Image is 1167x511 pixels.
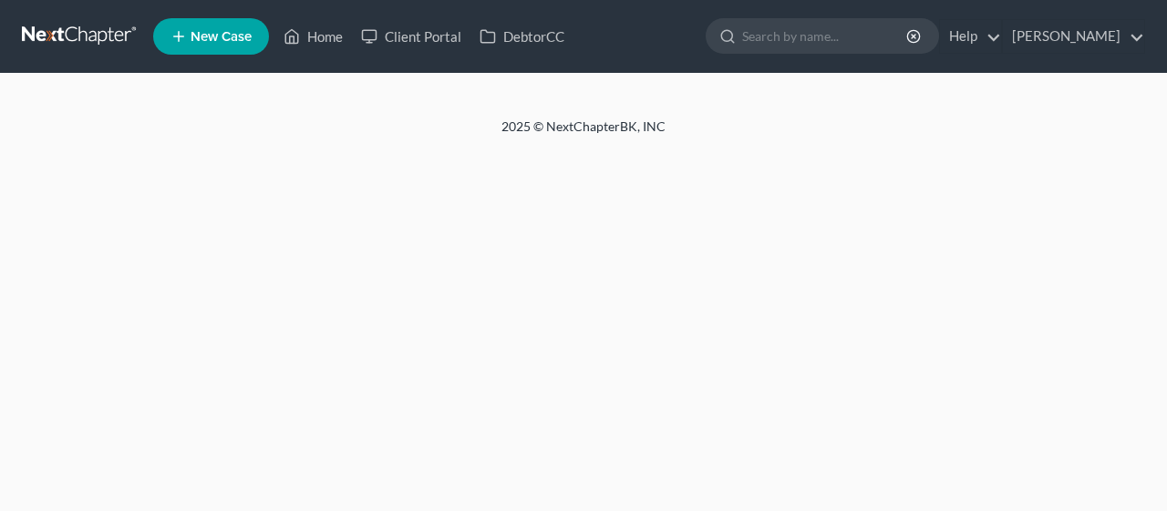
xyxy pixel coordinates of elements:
[1003,20,1144,53] a: [PERSON_NAME]
[274,20,352,53] a: Home
[470,20,573,53] a: DebtorCC
[191,30,252,44] span: New Case
[64,118,1103,150] div: 2025 © NextChapterBK, INC
[742,19,909,53] input: Search by name...
[940,20,1001,53] a: Help
[352,20,470,53] a: Client Portal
